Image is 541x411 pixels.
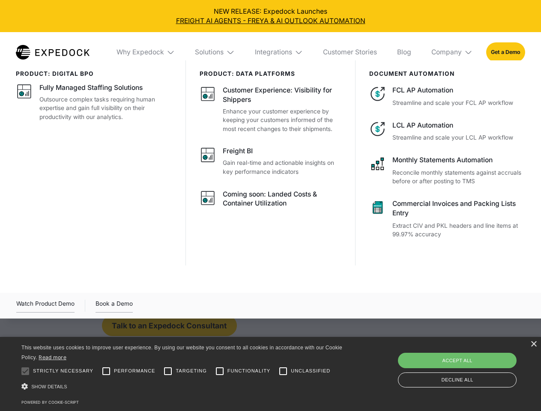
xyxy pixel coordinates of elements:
div: Freight BI [223,146,253,156]
div: Why Expedock [117,48,164,57]
div: PRODUCT: data platforms [200,70,342,77]
div: LCL AP Automation [392,121,525,130]
div: FCL AP Automation [392,86,525,95]
a: FCL AP AutomationStreamline and scale your FCL AP workflow [369,86,525,107]
div: Show details [21,381,345,393]
a: Powered by cookie-script [21,400,79,405]
div: product: digital bpo [16,70,172,77]
div: Solutions [188,32,242,72]
span: Unclassified [291,367,330,375]
div: Coming soon: Landed Costs & Container Utilization [223,190,342,208]
div: Solutions [195,48,224,57]
a: Read more [39,354,66,360]
p: Outsource complex tasks requiring human expertise and gain full visibility on their productivity ... [39,95,172,122]
span: Performance [114,367,155,375]
a: Commercial Invoices and Packing Lists EntryExtract CIV and PKL headers and line items at 99.97% a... [369,199,525,239]
span: This website uses cookies to improve user experience. By using our website you consent to all coo... [21,345,342,360]
a: Blog [390,32,418,72]
p: Extract CIV and PKL headers and line items at 99.97% accuracy [392,221,525,239]
div: document automation [369,70,525,77]
div: Company [431,48,462,57]
a: Monthly Statements AutomationReconcile monthly statements against accruals before or after postin... [369,155,525,186]
a: Customer Stories [316,32,383,72]
p: Streamline and scale your LCL AP workflow [392,133,525,142]
span: Show details [31,384,67,389]
div: Fully Managed Staffing Solutions [39,83,143,92]
p: Gain real-time and actionable insights on key performance indicators [223,158,342,176]
div: Watch Product Demo [16,299,75,313]
a: open lightbox [16,299,75,313]
iframe: Chat Widget [398,319,541,411]
span: Targeting [176,367,206,375]
a: Freight BIGain real-time and actionable insights on key performance indicators [200,146,342,176]
a: FREIGHT AI AGENTS - FREYA & AI OUTLOOK AUTOMATION [7,16,535,26]
div: Why Expedock [110,32,182,72]
div: Customer Experience: Visibility for Shippers [223,86,342,104]
div: Integrations [248,32,310,72]
a: Fully Managed Staffing SolutionsOutsource complex tasks requiring human expertise and gain full v... [16,83,172,121]
div: Monthly Statements Automation [392,155,525,165]
a: Customer Experience: Visibility for ShippersEnhance your customer experience by keeping your cust... [200,86,342,133]
a: Coming soon: Landed Costs & Container Utilization [200,190,342,211]
a: LCL AP AutomationStreamline and scale your LCL AP workflow [369,121,525,142]
div: NEW RELEASE: Expedock Launches [7,7,535,26]
a: Book a Demo [96,299,133,313]
p: Enhance your customer experience by keeping your customers informed of the most recent changes to... [223,107,342,134]
div: Company [424,32,479,72]
span: Strictly necessary [33,367,93,375]
span: Functionality [227,367,270,375]
div: Integrations [255,48,292,57]
div: Commercial Invoices and Packing Lists Entry [392,199,525,218]
p: Streamline and scale your FCL AP workflow [392,98,525,107]
a: Get a Demo [486,42,525,62]
p: Reconcile monthly statements against accruals before or after posting to TMS [392,168,525,186]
